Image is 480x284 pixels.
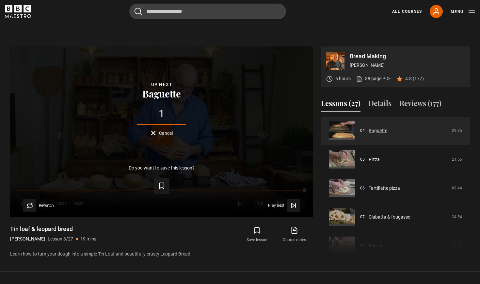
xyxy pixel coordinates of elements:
[369,127,387,134] a: Baguette
[451,9,475,15] button: Toggle navigation
[321,98,360,112] button: Lessons (27)
[10,225,96,233] h1: Tin loaf & leopard bread
[21,81,303,88] div: Up next
[335,75,351,82] p: 6 hours
[10,251,313,257] p: Learn how to turn your dough into a simple Tin Loaf and beautifully crusty Leopard Bread.
[268,199,300,212] button: Play next
[80,236,96,242] p: 19 mins
[135,8,142,16] button: Submit the search query
[392,9,422,14] a: All Courses
[21,109,303,119] div: 1
[129,4,286,19] input: Search
[159,131,173,135] span: Cancel
[369,185,400,192] a: Tartiflette pizza
[268,204,284,207] span: Play next
[356,75,391,82] a: 88 page PDF
[369,156,380,163] a: Pizza
[368,98,392,112] button: Details
[140,88,183,98] button: Baguette
[10,46,313,217] video-js: Video Player
[405,75,424,82] p: 4.8 (177)
[23,199,54,212] button: Rewatch
[369,214,410,221] a: Ciabatta & fougasse
[48,236,73,242] p: Lesson 3/27
[151,131,173,135] button: Cancel
[39,204,54,207] span: Rewatch
[5,5,31,18] svg: BBC Maestro
[399,98,441,112] button: Reviews (177)
[10,236,45,242] p: [PERSON_NAME]
[276,225,313,244] a: Course notes
[129,166,195,170] p: Do you want to save this lesson?
[238,225,276,244] button: Save lesson
[350,62,465,69] p: [PERSON_NAME]
[350,53,465,59] p: Bread Making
